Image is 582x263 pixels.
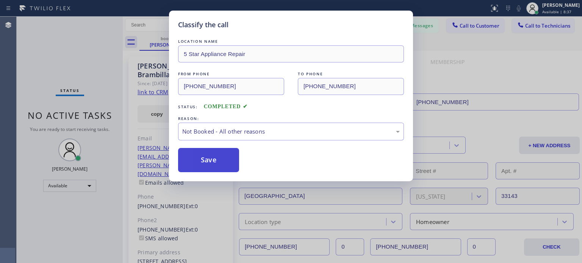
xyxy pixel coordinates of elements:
[178,37,404,45] div: LOCATION NAME
[298,78,404,95] input: To phone
[182,127,400,136] div: Not Booked - All other reasons
[178,78,284,95] input: From phone
[204,104,248,109] span: COMPLETED
[178,104,198,109] span: Status:
[178,148,239,172] button: Save
[178,20,228,30] h5: Classify the call
[178,70,284,78] div: FROM PHONE
[298,70,404,78] div: TO PHONE
[178,115,404,123] div: REASON:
